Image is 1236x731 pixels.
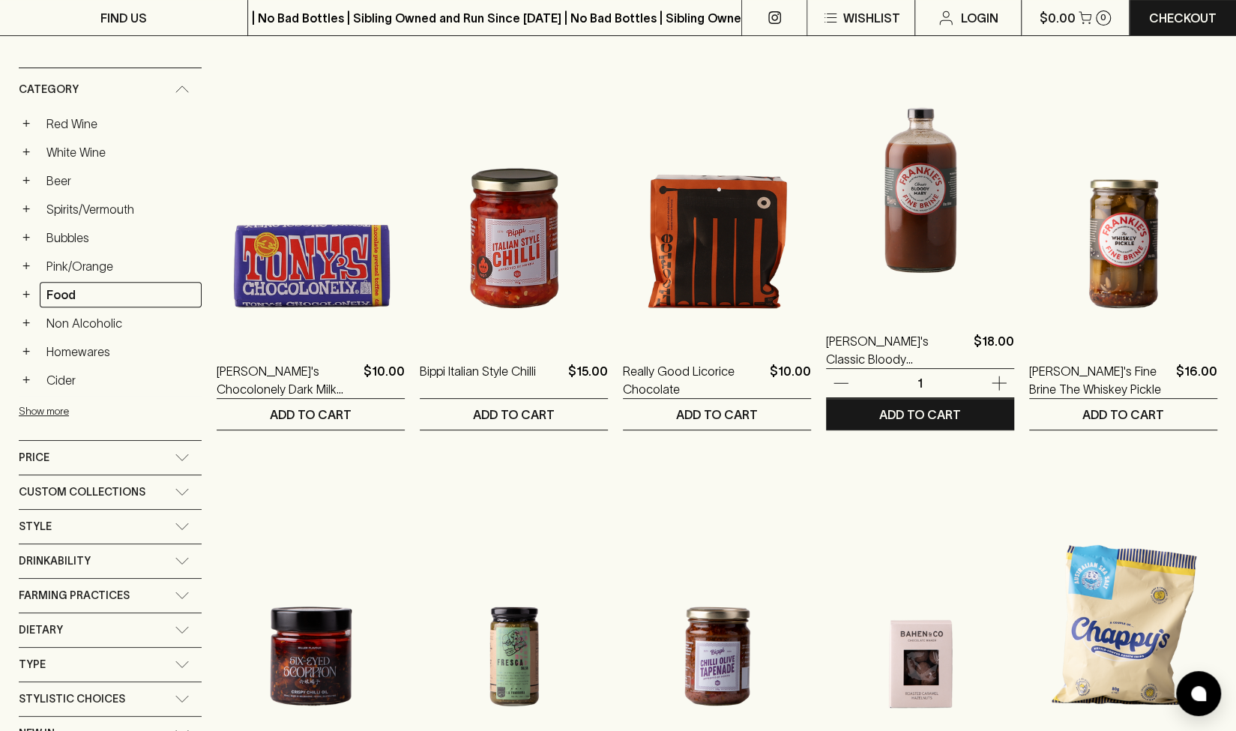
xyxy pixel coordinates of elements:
img: Frankie's Fine Brine The Whiskey Pickle [1029,77,1217,340]
p: FIND US [100,9,147,27]
div: Category [19,68,202,111]
div: Type [19,648,202,682]
a: Non Alcoholic [40,310,202,336]
span: Dietary [19,621,63,640]
img: Tony's Chocolonely Dark Milk Pretzel Toffee [217,77,405,340]
p: $15.00 [568,362,608,398]
button: + [19,287,34,302]
button: Show more [19,396,215,427]
p: $16.00 [1176,362,1217,398]
img: Really Good Licorice Chocolate [623,77,811,340]
p: ADD TO CART [879,406,961,424]
span: Type [19,655,46,674]
a: [PERSON_NAME]'s Fine Brine The Whiskey Pickle [1029,362,1170,398]
span: Farming Practices [19,586,130,605]
button: ADD TO CART [217,399,405,430]
span: Style [19,517,52,536]
span: Stylistic Choices [19,690,125,709]
a: Cider [40,367,202,393]
a: Pink/Orange [40,253,202,279]
p: 1 [902,375,938,391]
button: + [19,116,34,131]
button: + [19,202,34,217]
div: Style [19,510,202,544]
a: [PERSON_NAME]'s Classic Bloody [PERSON_NAME] 900ml [826,332,968,368]
button: + [19,316,34,331]
div: Custom Collections [19,475,202,509]
a: [PERSON_NAME]'s Chocolonely Dark Milk Pretzel Toffee [217,362,358,398]
span: Drinkability [19,552,91,571]
button: ADD TO CART [1029,399,1217,430]
img: Bippi Italian Style Chilli [420,77,608,340]
span: Custom Collections [19,483,145,502]
button: + [19,259,34,274]
p: $10.00 [364,362,405,398]
button: + [19,145,34,160]
p: Checkout [1149,9,1217,27]
button: + [19,173,34,188]
a: Homewares [40,339,202,364]
div: Dietary [19,613,202,647]
a: Really Good Licorice Chocolate [623,362,764,398]
span: Price [19,448,49,467]
button: ADD TO CART [623,399,811,430]
a: Bippi Italian Style Chilli [420,362,536,398]
p: ADD TO CART [676,406,758,424]
div: Drinkability [19,544,202,578]
p: ADD TO CART [473,406,555,424]
span: Category [19,80,79,99]
div: Price [19,441,202,475]
p: Login [961,9,998,27]
button: + [19,230,34,245]
a: Spirits/Vermouth [40,196,202,222]
button: + [19,373,34,388]
button: ADD TO CART [826,399,1014,430]
div: Stylistic Choices [19,682,202,716]
a: Beer [40,168,202,193]
a: Food [40,282,202,307]
a: Bubbles [40,225,202,250]
div: Farming Practices [19,579,202,613]
button: ADD TO CART [420,399,608,430]
p: ADD TO CART [270,406,352,424]
p: ADD TO CART [1082,406,1164,424]
a: White Wine [40,139,202,165]
a: Red Wine [40,111,202,136]
p: $0.00 [1040,9,1076,27]
img: Frankie's Classic Bloody Mary 900ml [826,47,1014,310]
p: $10.00 [770,362,811,398]
p: $18.00 [974,332,1014,368]
img: bubble-icon [1191,686,1206,701]
p: Wishlist [842,9,899,27]
button: + [19,344,34,359]
p: 0 [1100,13,1106,22]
